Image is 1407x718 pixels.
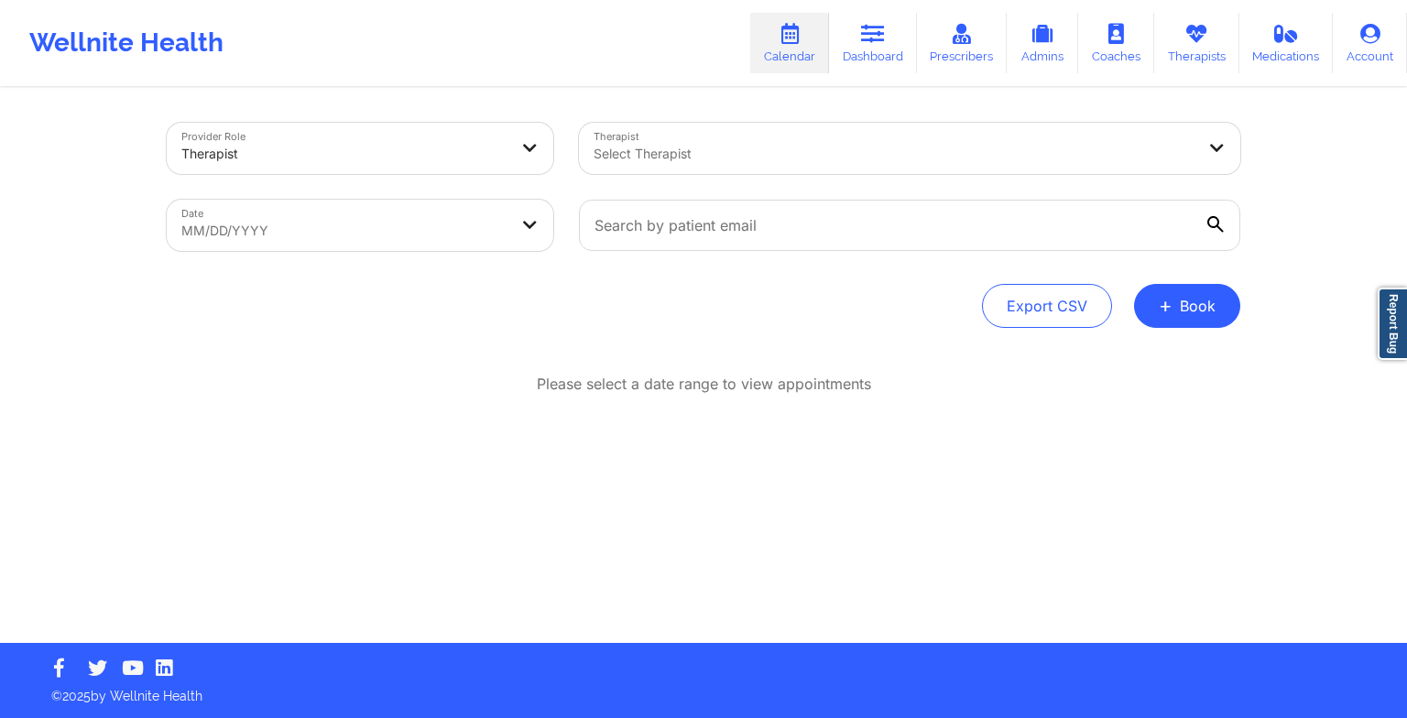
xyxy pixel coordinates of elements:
a: Coaches [1078,13,1154,73]
p: © 2025 by Wellnite Health [38,674,1369,705]
a: Admins [1007,13,1078,73]
a: Therapists [1154,13,1239,73]
a: Dashboard [829,13,917,73]
input: Search by patient email [579,200,1240,251]
span: + [1159,300,1172,310]
a: Prescribers [917,13,1008,73]
div: Therapist [181,134,507,174]
button: Export CSV [982,284,1112,328]
a: Account [1333,13,1407,73]
a: Report Bug [1378,288,1407,360]
a: Calendar [750,13,829,73]
a: Medications [1239,13,1334,73]
p: Please select a date range to view appointments [537,374,871,395]
button: +Book [1134,284,1240,328]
